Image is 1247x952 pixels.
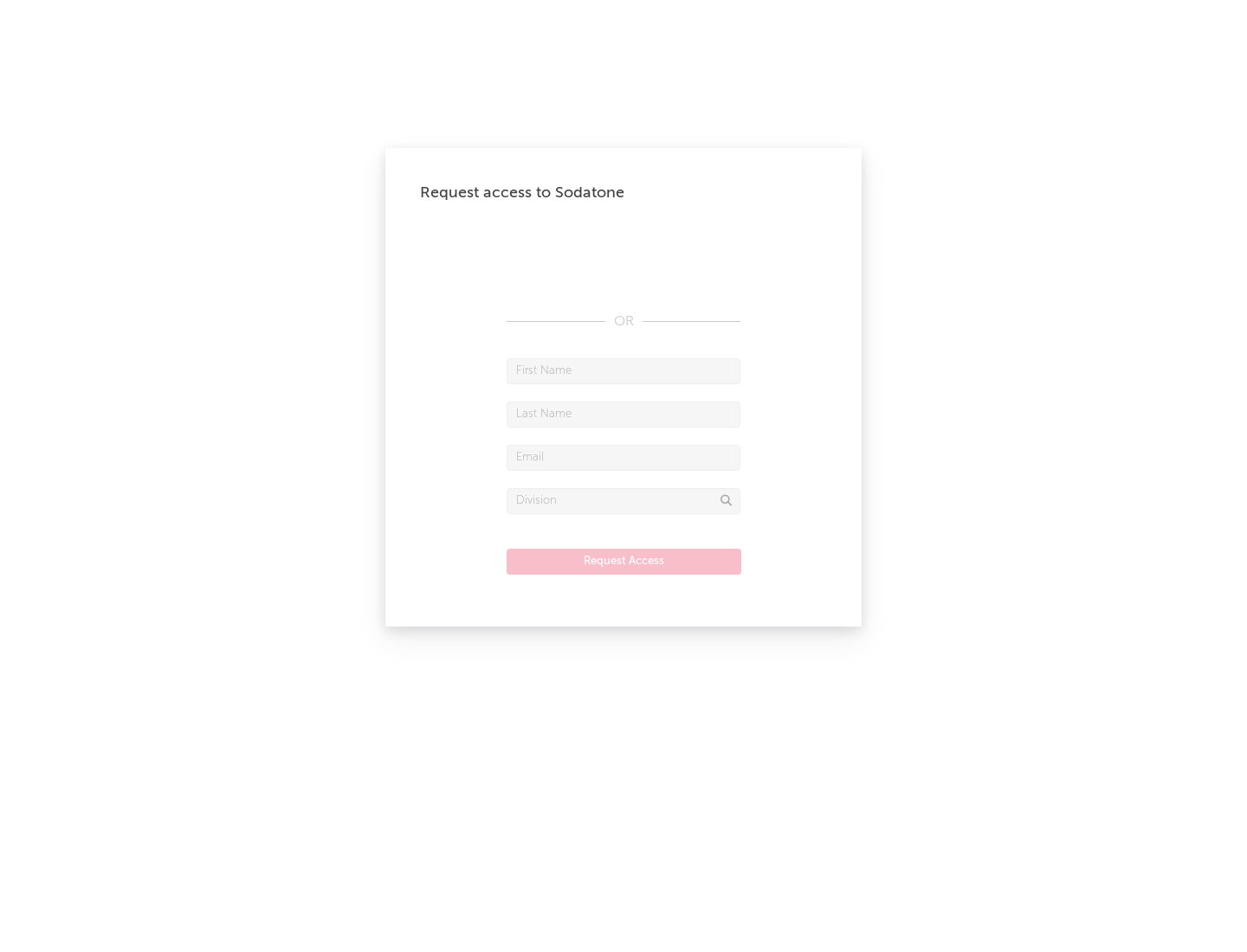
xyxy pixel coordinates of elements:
div: Request access to Sodatone [420,183,827,203]
button: Request Access [507,549,741,575]
input: Division [507,488,740,514]
div: OR [507,312,740,332]
input: Last Name [507,402,740,428]
input: Email [507,445,740,471]
input: First Name [507,358,740,384]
